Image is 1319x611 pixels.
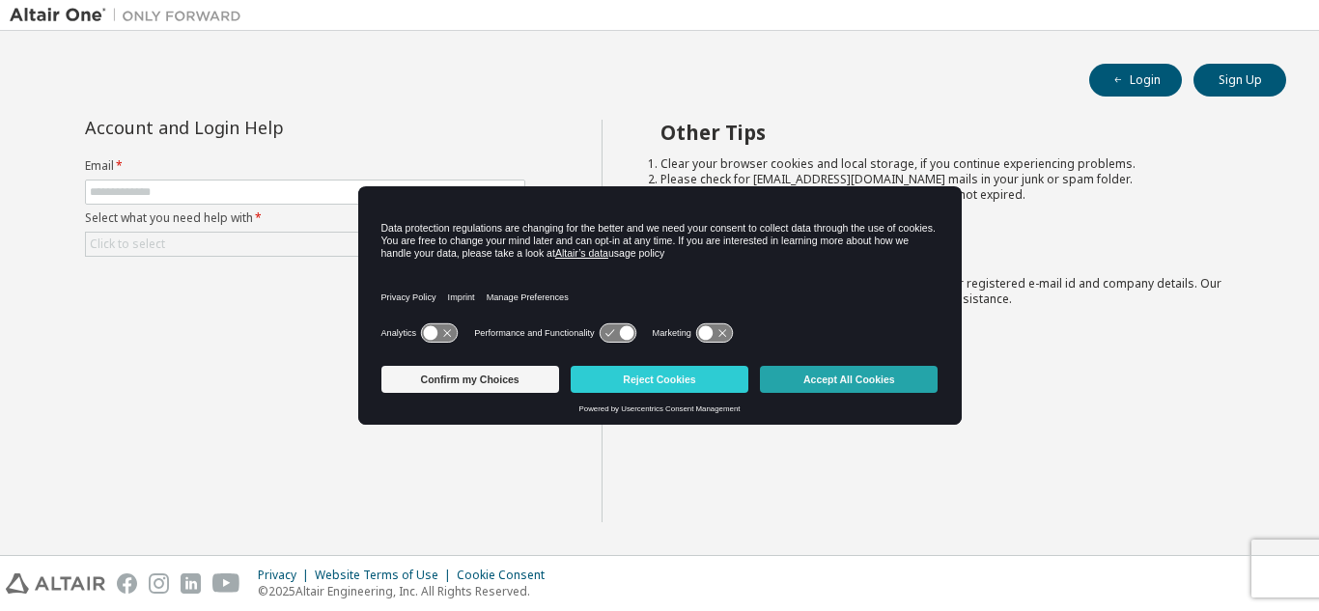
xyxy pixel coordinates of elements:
[258,568,315,583] div: Privacy
[85,158,525,174] label: Email
[258,583,556,599] p: © 2025 Altair Engineering, Inc. All Rights Reserved.
[181,573,201,594] img: linkedin.svg
[660,156,1252,172] li: Clear your browser cookies and local storage, if you continue experiencing problems.
[149,573,169,594] img: instagram.svg
[660,120,1252,145] h2: Other Tips
[457,568,556,583] div: Cookie Consent
[86,233,524,256] div: Click to select
[85,210,525,226] label: Select what you need help with
[660,172,1252,187] li: Please check for [EMAIL_ADDRESS][DOMAIN_NAME] mails in your junk or spam folder.
[10,6,251,25] img: Altair One
[212,573,240,594] img: youtube.svg
[315,568,457,583] div: Website Terms of Use
[1089,64,1182,97] button: Login
[90,236,165,252] div: Click to select
[6,573,105,594] img: altair_logo.svg
[117,573,137,594] img: facebook.svg
[1193,64,1286,97] button: Sign Up
[85,120,437,135] div: Account and Login Help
